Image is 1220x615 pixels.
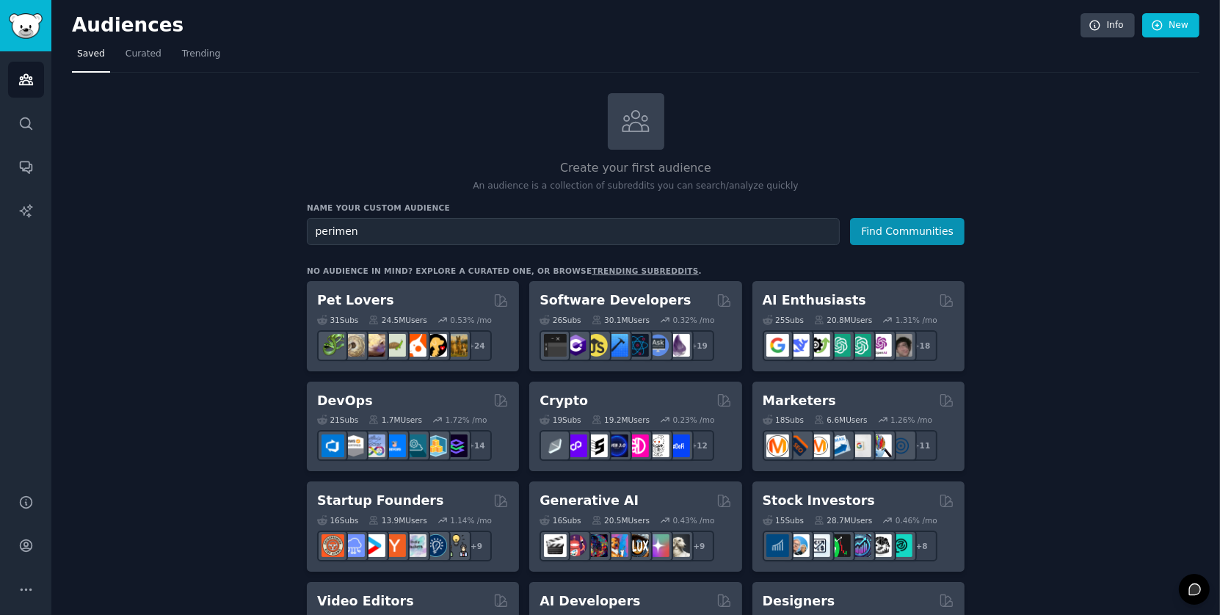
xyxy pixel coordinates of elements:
img: elixir [667,334,690,357]
img: startup [363,534,385,557]
span: Saved [77,48,105,61]
div: 16 Sub s [540,515,581,525]
div: + 9 [683,531,714,561]
img: swingtrading [869,534,892,557]
div: 0.32 % /mo [673,315,715,325]
h2: Audiences [72,14,1081,37]
img: content_marketing [766,434,789,457]
div: 25 Sub s [763,315,804,325]
div: 1.14 % /mo [450,515,492,525]
div: 0.23 % /mo [673,415,715,425]
h2: AI Developers [540,592,640,611]
span: Trending [182,48,220,61]
img: growmybusiness [445,534,468,557]
div: No audience in mind? Explore a curated one, or browse . [307,266,702,276]
div: + 12 [683,430,714,461]
img: azuredevops [322,434,344,457]
img: chatgpt_prompts_ [849,334,871,357]
h2: Create your first audience [307,159,965,178]
input: Pick a short name, like "Digital Marketers" or "Movie-Goers" [307,218,840,245]
img: bigseo [787,434,810,457]
img: cockatiel [404,334,426,357]
img: ArtificalIntelligence [890,334,912,357]
h2: Pet Lovers [317,291,394,310]
div: 18 Sub s [763,415,804,425]
div: 19 Sub s [540,415,581,425]
div: 13.9M Users [368,515,426,525]
img: leopardgeckos [363,334,385,357]
img: SaaS [342,534,365,557]
img: Entrepreneurship [424,534,447,557]
img: FluxAI [626,534,649,557]
img: ycombinator [383,534,406,557]
img: StocksAndTrading [849,534,871,557]
img: OpenAIDev [869,334,892,357]
div: + 11 [907,430,937,461]
img: 0xPolygon [564,434,587,457]
div: 19.2M Users [592,415,650,425]
a: Saved [72,43,110,73]
div: 0.46 % /mo [896,515,937,525]
h3: Name your custom audience [307,203,965,213]
img: csharp [564,334,587,357]
a: Curated [120,43,167,73]
div: 0.43 % /mo [673,515,715,525]
img: ballpython [342,334,365,357]
div: 28.7M Users [814,515,872,525]
span: Curated [126,48,161,61]
img: PlatformEngineers [445,434,468,457]
img: Forex [807,534,830,557]
div: + 24 [461,330,492,361]
img: starryai [647,534,669,557]
img: Trading [828,534,851,557]
img: Docker_DevOps [363,434,385,457]
img: aws_cdk [424,434,447,457]
h2: Generative AI [540,492,639,510]
div: 24.5M Users [368,315,426,325]
img: AWS_Certified_Experts [342,434,365,457]
a: Trending [177,43,225,73]
div: 30.1M Users [592,315,650,325]
div: + 18 [907,330,937,361]
img: dalle2 [564,534,587,557]
img: DreamBooth [667,534,690,557]
img: AskComputerScience [647,334,669,357]
img: DevOpsLinks [383,434,406,457]
div: 1.31 % /mo [896,315,937,325]
div: 1.26 % /mo [890,415,932,425]
img: turtle [383,334,406,357]
div: 1.72 % /mo [446,415,487,425]
div: 31 Sub s [317,315,358,325]
img: CryptoNews [647,434,669,457]
img: learnjavascript [585,334,608,357]
div: 20.5M Users [592,515,650,525]
h2: Software Developers [540,291,691,310]
h2: Designers [763,592,835,611]
img: PetAdvice [424,334,447,357]
img: OnlineMarketing [890,434,912,457]
img: software [544,334,567,357]
div: + 8 [907,531,937,561]
img: indiehackers [404,534,426,557]
div: 1.7M Users [368,415,422,425]
div: 0.53 % /mo [450,315,492,325]
img: platformengineering [404,434,426,457]
button: Find Communities [850,218,965,245]
img: defiblockchain [626,434,649,457]
div: 20.8M Users [814,315,872,325]
img: EntrepreneurRideAlong [322,534,344,557]
img: AskMarketing [807,434,830,457]
img: defi_ [667,434,690,457]
img: MarketingResearch [869,434,892,457]
img: sdforall [606,534,628,557]
img: Emailmarketing [828,434,851,457]
img: dividends [766,534,789,557]
img: AItoolsCatalog [807,334,830,357]
div: + 9 [461,531,492,561]
div: + 19 [683,330,714,361]
a: Info [1081,13,1135,38]
img: ValueInvesting [787,534,810,557]
div: 15 Sub s [763,515,804,525]
h2: DevOps [317,392,373,410]
h2: Stock Investors [763,492,875,510]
